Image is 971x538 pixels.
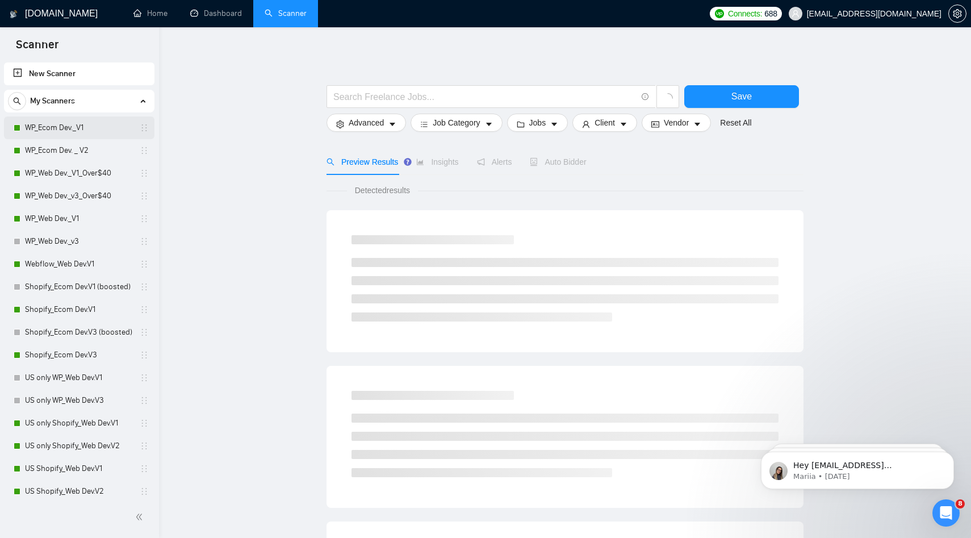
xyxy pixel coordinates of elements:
[327,114,406,132] button: settingAdvancedcaret-down
[140,419,149,428] span: holder
[135,511,147,523] span: double-left
[25,344,133,366] a: Shopify_Ecom Dev.V3
[25,230,133,253] a: WP_Web Dev._v3
[25,185,133,207] a: WP_Web Dev._v3_Over$40
[336,120,344,128] span: setting
[140,441,149,451] span: holder
[932,499,960,527] iframe: Intercom live chat
[140,237,149,246] span: holder
[693,120,701,128] span: caret-down
[517,120,525,128] span: folder
[25,480,133,503] a: US Shopify_Web Dev.V2
[25,389,133,412] a: US only WP_Web Dev.V3
[530,157,586,166] span: Auto Bidder
[720,116,751,129] a: Reset All
[416,157,458,166] span: Insights
[327,158,334,166] span: search
[25,298,133,321] a: Shopify_Ecom Dev.V1
[140,373,149,382] span: holder
[140,464,149,473] span: holder
[140,260,149,269] span: holder
[948,9,966,18] a: setting
[728,7,762,20] span: Connects:
[140,305,149,314] span: holder
[30,90,75,112] span: My Scanners
[25,139,133,162] a: WP_Ecom Dev. _ V2
[582,120,590,128] span: user
[550,120,558,128] span: caret-down
[507,114,568,132] button: folderJobscaret-down
[744,428,971,507] iframe: Intercom notifications message
[25,116,133,139] a: WP_Ecom Dev._V1
[433,116,480,129] span: Job Category
[140,487,149,496] span: holder
[485,120,493,128] span: caret-down
[663,93,673,103] span: loading
[620,120,627,128] span: caret-down
[642,93,649,101] span: info-circle
[327,157,398,166] span: Preview Results
[25,207,133,230] a: WP_Web Dev._V1
[420,120,428,128] span: bars
[140,214,149,223] span: holder
[416,158,424,166] span: area-chart
[764,7,777,20] span: 688
[190,9,242,18] a: dashboardDashboard
[265,9,307,18] a: searchScanner
[572,114,637,132] button: userClientcaret-down
[715,9,724,18] img: upwork-logo.png
[333,90,637,104] input: Search Freelance Jobs...
[140,169,149,178] span: holder
[595,116,615,129] span: Client
[403,157,413,167] div: Tooltip anchor
[664,116,689,129] span: Vendor
[949,9,966,18] span: setting
[25,412,133,435] a: US only Shopify_Web Dev.V1
[956,499,965,508] span: 8
[25,457,133,480] a: US Shopify_Web Dev.V1
[411,114,502,132] button: barsJob Categorycaret-down
[9,97,26,105] span: search
[948,5,966,23] button: setting
[140,282,149,291] span: holder
[529,116,546,129] span: Jobs
[25,276,133,298] a: Shopify_Ecom Dev.V1 (boosted)
[140,328,149,337] span: holder
[731,89,752,103] span: Save
[25,366,133,389] a: US only WP_Web Dev.V1
[349,116,384,129] span: Advanced
[140,146,149,155] span: holder
[347,184,418,197] span: Detected results
[530,158,538,166] span: robot
[8,92,26,110] button: search
[13,62,145,85] a: New Scanner
[133,9,168,18] a: homeHome
[7,36,68,60] span: Scanner
[10,5,18,23] img: logo
[25,253,133,276] a: Webflow_Web Dev.V1
[642,114,711,132] button: idcardVendorcaret-down
[140,351,149,360] span: holder
[25,321,133,344] a: Shopify_Ecom Dev.V3 (boosted)
[4,62,154,85] li: New Scanner
[792,10,800,18] span: user
[388,120,396,128] span: caret-down
[25,162,133,185] a: WP_Web Dev._V1_Over$40
[684,85,799,108] button: Save
[140,396,149,405] span: holder
[651,120,659,128] span: idcard
[477,157,512,166] span: Alerts
[25,435,133,457] a: US only Shopify_Web Dev.V2
[477,158,485,166] span: notification
[140,123,149,132] span: holder
[140,191,149,201] span: holder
